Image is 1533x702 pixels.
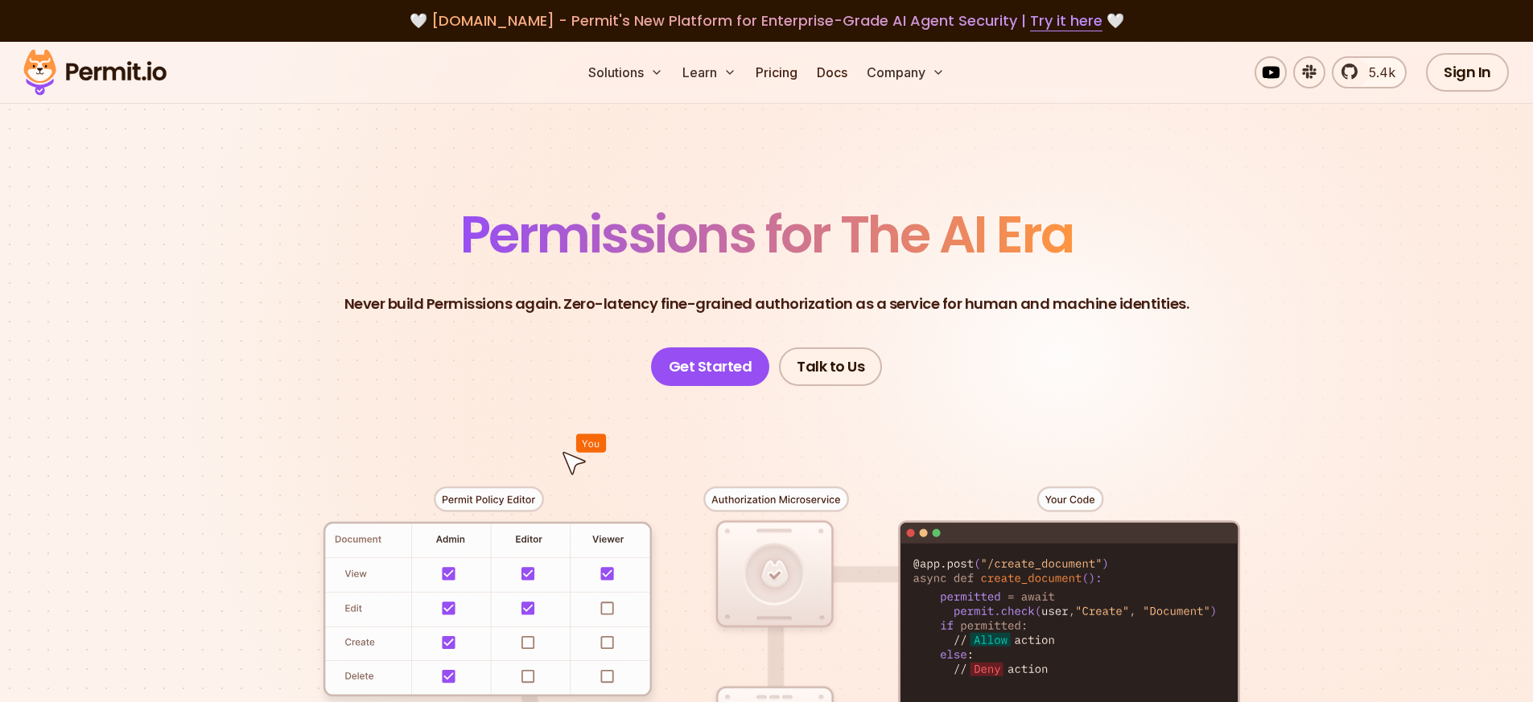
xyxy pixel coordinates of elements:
a: Sign In [1426,53,1509,92]
img: Permit logo [16,45,174,100]
a: Talk to Us [779,347,882,386]
p: Never build Permissions again. Zero-latency fine-grained authorization as a service for human and... [344,293,1189,315]
span: 5.4k [1359,63,1395,82]
div: 🤍 🤍 [39,10,1494,32]
a: Docs [810,56,854,88]
span: Permissions for The AI Era [460,199,1074,270]
button: Learn [676,56,743,88]
a: Pricing [749,56,804,88]
a: Get Started [651,347,770,386]
span: [DOMAIN_NAME] - Permit's New Platform for Enterprise-Grade AI Agent Security | [431,10,1102,31]
a: Try it here [1030,10,1102,31]
a: 5.4k [1332,56,1407,88]
button: Solutions [582,56,670,88]
button: Company [860,56,951,88]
